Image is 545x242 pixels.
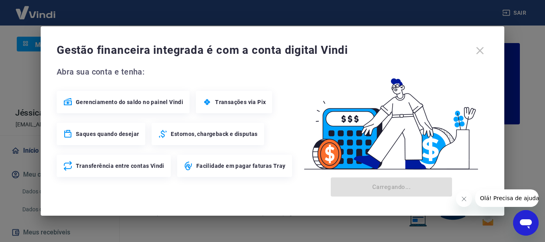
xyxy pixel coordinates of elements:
[76,98,183,106] span: Gerenciamento do saldo no painel Vindi
[294,65,488,174] img: Good Billing
[57,42,472,58] span: Gestão financeira integrada é com a conta digital Vindi
[171,130,257,138] span: Estornos, chargeback e disputas
[57,65,294,78] span: Abra sua conta e tenha:
[456,191,472,207] iframe: Fechar mensagem
[5,6,67,12] span: Olá! Precisa de ajuda?
[196,162,286,170] span: Facilidade em pagar faturas Tray
[475,189,539,207] iframe: Mensagem da empresa
[513,210,539,236] iframe: Botão para abrir a janela de mensagens
[76,162,164,170] span: Transferência entre contas Vindi
[215,98,266,106] span: Transações via Pix
[76,130,139,138] span: Saques quando desejar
